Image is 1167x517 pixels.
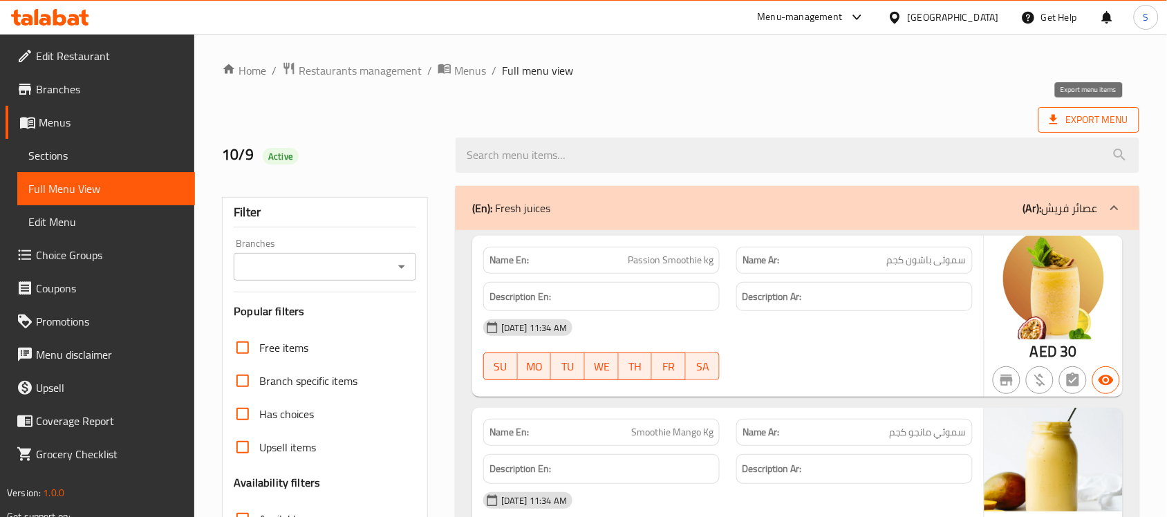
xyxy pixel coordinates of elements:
[17,205,195,238] a: Edit Menu
[36,379,184,396] span: Upsell
[993,366,1020,394] button: Not branch specific item
[282,62,422,79] a: Restaurants management
[17,139,195,172] a: Sections
[489,288,551,305] strong: Description En:
[6,238,195,272] a: Choice Groups
[472,200,550,216] p: Fresh juices
[489,460,551,478] strong: Description En:
[6,338,195,371] a: Menu disclaimer
[222,62,266,79] a: Home
[456,186,1139,230] div: (En): Fresh juices(Ar):عصائر فريش
[43,484,64,502] span: 1.0.0
[502,62,573,79] span: Full menu view
[743,425,780,440] strong: Name Ar:
[36,48,184,64] span: Edit Restaurant
[263,150,299,163] span: Active
[496,494,572,507] span: [DATE] 11:34 AM
[263,148,299,164] div: Active
[624,357,647,377] span: TH
[234,475,320,491] h3: Availability filters
[691,357,714,377] span: SA
[686,352,720,380] button: SA
[454,62,486,79] span: Menus
[222,144,439,165] h2: 10/9
[652,352,686,380] button: FR
[984,236,1123,339] img: Passion_Smothie638931109326463752.jpg
[590,357,613,377] span: WE
[299,62,422,79] span: Restaurants management
[585,352,619,380] button: WE
[557,357,579,377] span: TU
[6,272,195,305] a: Coupons
[1023,200,1098,216] p: عصائر فريش
[392,257,411,276] button: Open
[551,352,585,380] button: TU
[36,413,184,429] span: Coverage Report
[39,114,184,131] span: Menus
[234,198,416,227] div: Filter
[234,303,416,319] h3: Popular filters
[28,180,184,197] span: Full Menu View
[6,438,195,471] a: Grocery Checklist
[36,446,184,462] span: Grocery Checklist
[758,9,843,26] div: Menu-management
[1038,107,1139,133] span: Export Menu
[6,371,195,404] a: Upsell
[1026,366,1054,394] button: Purchased item
[259,373,357,389] span: Branch specific items
[489,253,529,267] strong: Name En:
[1023,198,1042,218] b: (Ar):
[890,425,967,440] span: سموثي مانجو كجم
[1092,366,1120,394] button: Available
[272,62,277,79] li: /
[6,106,195,139] a: Menus
[489,425,529,440] strong: Name En:
[743,460,802,478] strong: Description Ar:
[222,62,1139,79] nav: breadcrumb
[492,62,496,79] li: /
[489,357,512,377] span: SU
[631,425,713,440] span: Smoothie Mango Kg
[6,73,195,106] a: Branches
[887,253,967,267] span: سموثى باشون كجم
[7,484,41,502] span: Version:
[619,352,653,380] button: TH
[6,305,195,338] a: Promotions
[523,357,546,377] span: MO
[483,352,518,380] button: SU
[1061,338,1077,365] span: 30
[6,39,195,73] a: Edit Restaurant
[6,404,195,438] a: Coverage Report
[472,198,492,218] b: (En):
[259,339,308,356] span: Free items
[657,357,680,377] span: FR
[743,288,802,305] strong: Description Ar:
[438,62,486,79] a: Menus
[36,346,184,363] span: Menu disclaimer
[1143,10,1149,25] span: S
[496,321,572,335] span: [DATE] 11:34 AM
[427,62,432,79] li: /
[36,81,184,97] span: Branches
[1030,338,1057,365] span: AED
[1059,366,1087,394] button: Not has choices
[36,280,184,297] span: Coupons
[259,439,316,455] span: Upsell items
[1049,111,1128,129] span: Export Menu
[743,253,780,267] strong: Name Ar:
[28,214,184,230] span: Edit Menu
[628,253,713,267] span: Passion Smoothie kg
[984,408,1123,511] img: Smothie_Mango638931109314941698.jpg
[36,247,184,263] span: Choice Groups
[456,138,1139,173] input: search
[28,147,184,164] span: Sections
[518,352,552,380] button: MO
[259,406,314,422] span: Has choices
[17,172,195,205] a: Full Menu View
[36,313,184,330] span: Promotions
[908,10,999,25] div: [GEOGRAPHIC_DATA]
